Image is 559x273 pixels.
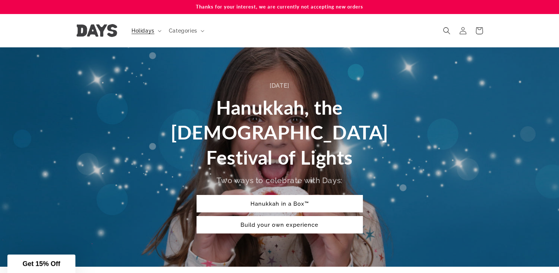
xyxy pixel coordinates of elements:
div: [DATE] [167,81,392,91]
summary: Holidays [127,23,164,38]
span: Holidays [132,27,154,34]
a: Hanukkah in a Box™ [197,195,363,212]
summary: Search [439,23,455,39]
a: Build your own experience [197,216,363,233]
span: Get 15% Off [23,260,60,267]
div: Get 15% Off [7,255,75,273]
span: Hanukkah, the [DEMOGRAPHIC_DATA] Festival of Lights [171,96,388,169]
img: Days United [76,24,117,37]
summary: Categories [164,23,207,38]
span: Two ways to celebrate with Days: [217,176,342,185]
span: Categories [169,27,197,34]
